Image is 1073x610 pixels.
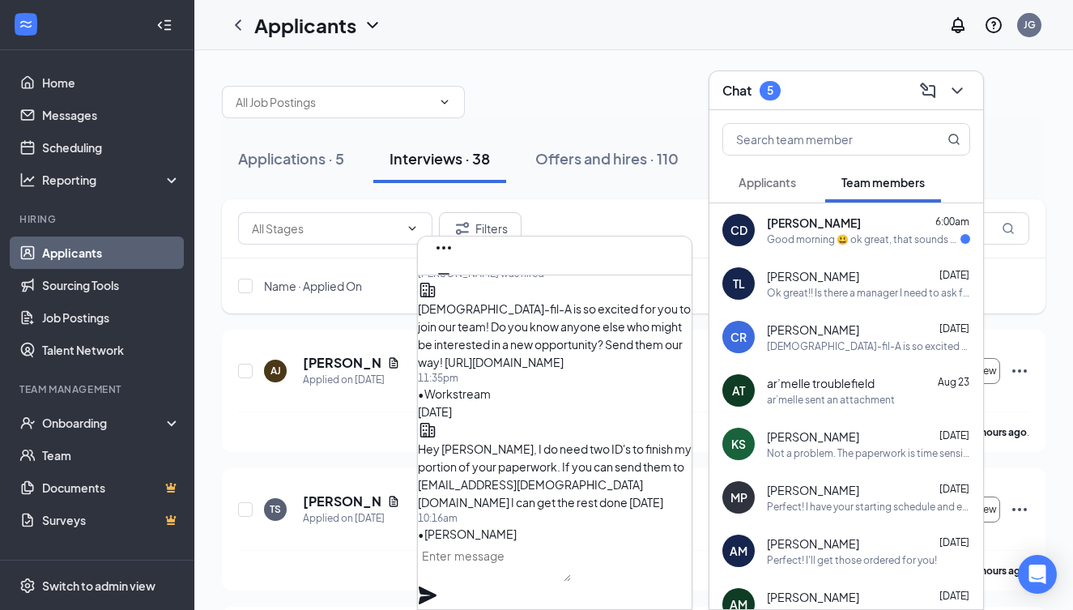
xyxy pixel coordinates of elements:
span: [PERSON_NAME] [767,429,859,445]
svg: ChevronDown [363,15,382,35]
svg: WorkstreamLogo [18,16,34,32]
div: CD [730,222,747,238]
div: Open Intercom Messenger [1018,555,1057,594]
span: [PERSON_NAME] [767,215,861,231]
div: Hiring [19,212,177,226]
span: [PERSON_NAME] [767,482,859,498]
span: [DEMOGRAPHIC_DATA]-fil-A is so excited for you to join our team! Do you know anyone else who migh... [418,301,691,369]
span: Hey [PERSON_NAME], I do need two ID's to finish my portion of your paperwork. If you can send the... [418,442,692,510]
h5: [PERSON_NAME] [303,354,381,372]
div: 11:35pm [418,371,692,385]
div: Perfect! I'll get those ordered for you! [767,553,937,567]
span: Aug 23 [938,376,969,388]
svg: MagnifyingGlass [1002,222,1015,235]
svg: Collapse [156,17,172,33]
div: AM [730,543,747,559]
button: ChevronDown [944,78,970,104]
div: MP [730,489,747,505]
span: 6:00am [935,215,969,228]
a: Team [42,439,181,471]
button: Ellipses [431,235,457,261]
div: 10:16am [418,511,692,525]
span: ar’melle troublefield [767,375,875,391]
div: Offers and hires · 110 [535,148,679,168]
svg: ChevronDown [438,96,451,109]
span: [PERSON_NAME] [767,268,859,284]
div: Good morning 😃 ok great, that sounds good. [767,232,960,246]
svg: Minimize [434,264,453,284]
span: Applicants [739,175,796,190]
span: Name · Applied On [264,278,362,294]
div: Team Management [19,382,177,396]
svg: MagnifyingGlass [947,133,960,146]
div: AJ [270,364,281,378]
div: Onboarding [42,415,167,431]
svg: Document [387,356,400,369]
div: AT [732,382,745,399]
svg: ChevronLeft [228,15,248,35]
svg: ChevronDown [406,222,419,235]
svg: Ellipses [434,238,453,258]
span: [PERSON_NAME] [767,589,859,605]
input: Search team member [723,124,915,155]
svg: Document [387,495,400,508]
svg: Ellipses [1010,361,1029,381]
div: CR [730,329,747,345]
a: DocumentsCrown [42,471,181,504]
a: Messages [42,99,181,131]
div: Applied on [DATE] [303,510,400,527]
span: [DATE] [939,269,969,281]
span: [DATE] [939,483,969,495]
svg: ChevronDown [947,81,967,100]
span: [DATE] [939,590,969,602]
span: • Workstream [418,386,491,401]
span: [DATE] [418,404,452,419]
span: [DATE] [939,322,969,335]
div: KS [731,436,746,452]
a: Applicants [42,237,181,269]
svg: UserCheck [19,415,36,431]
h5: [PERSON_NAME] [303,493,381,510]
button: Filter Filters [439,212,522,245]
svg: Company [418,280,437,300]
span: Team members [841,175,925,190]
div: JG [1024,18,1036,32]
svg: Filter [453,219,472,238]
h1: Applicants [254,11,356,39]
span: [DATE] [939,429,969,442]
svg: Ellipses [1010,500,1029,519]
button: Minimize [431,261,457,287]
button: ComposeMessage [915,78,941,104]
div: Applications · 5 [238,148,344,168]
div: 5 [767,83,773,97]
svg: Settings [19,578,36,594]
div: [DEMOGRAPHIC_DATA]-fil-A is so excited for you to join our team! Do you know anyone else who migh... [767,339,970,353]
svg: ComposeMessage [918,81,938,100]
span: [PERSON_NAME] [767,322,859,338]
a: Home [42,66,181,99]
svg: QuestionInfo [984,15,1003,35]
svg: Company [418,420,437,440]
div: Switch to admin view [42,578,155,594]
svg: Notifications [948,15,968,35]
b: 15 hours ago [968,426,1027,438]
div: Not a problem. The paperwork is time sensitive if you would like to take a picture and send them ... [767,446,970,460]
div: TS [270,502,281,516]
div: Ok great!! Is there a manager I need to ask for or will you be there [767,286,970,300]
span: [PERSON_NAME] [767,535,859,552]
a: SurveysCrown [42,504,181,536]
div: Perfect! I have your starting schedule and everything good to go! We have your shirts here so jus... [767,500,970,514]
div: Interviews · 38 [390,148,490,168]
a: Talent Network [42,334,181,366]
svg: Plane [418,586,437,605]
div: Applied on [DATE] [303,372,400,388]
h3: Chat [722,82,752,100]
input: All Job Postings [236,93,432,111]
b: 15 hours ago [968,565,1027,577]
input: All Stages [252,220,399,237]
div: Reporting [42,172,181,188]
div: ar’melle sent an attachment [767,393,895,407]
div: TL [733,275,745,292]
